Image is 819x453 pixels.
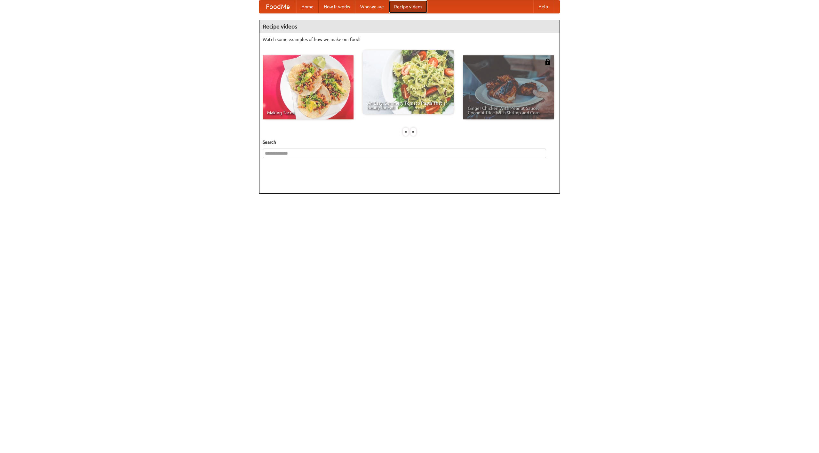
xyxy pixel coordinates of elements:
p: Watch some examples of how we make our food! [263,36,556,43]
div: » [410,128,416,136]
h5: Search [263,139,556,145]
span: An Easy, Summery Tomato Pasta That's Ready for Fall [367,101,449,110]
h4: Recipe videos [259,20,560,33]
a: How it works [319,0,355,13]
a: Making Tacos [263,55,354,119]
a: FoodMe [259,0,296,13]
a: An Easy, Summery Tomato Pasta That's Ready for Fall [363,50,454,114]
span: Making Tacos [267,110,349,115]
a: Help [533,0,553,13]
img: 483408.png [545,59,551,65]
div: « [403,128,409,136]
a: Home [296,0,319,13]
a: Recipe videos [389,0,427,13]
a: Who we are [355,0,389,13]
